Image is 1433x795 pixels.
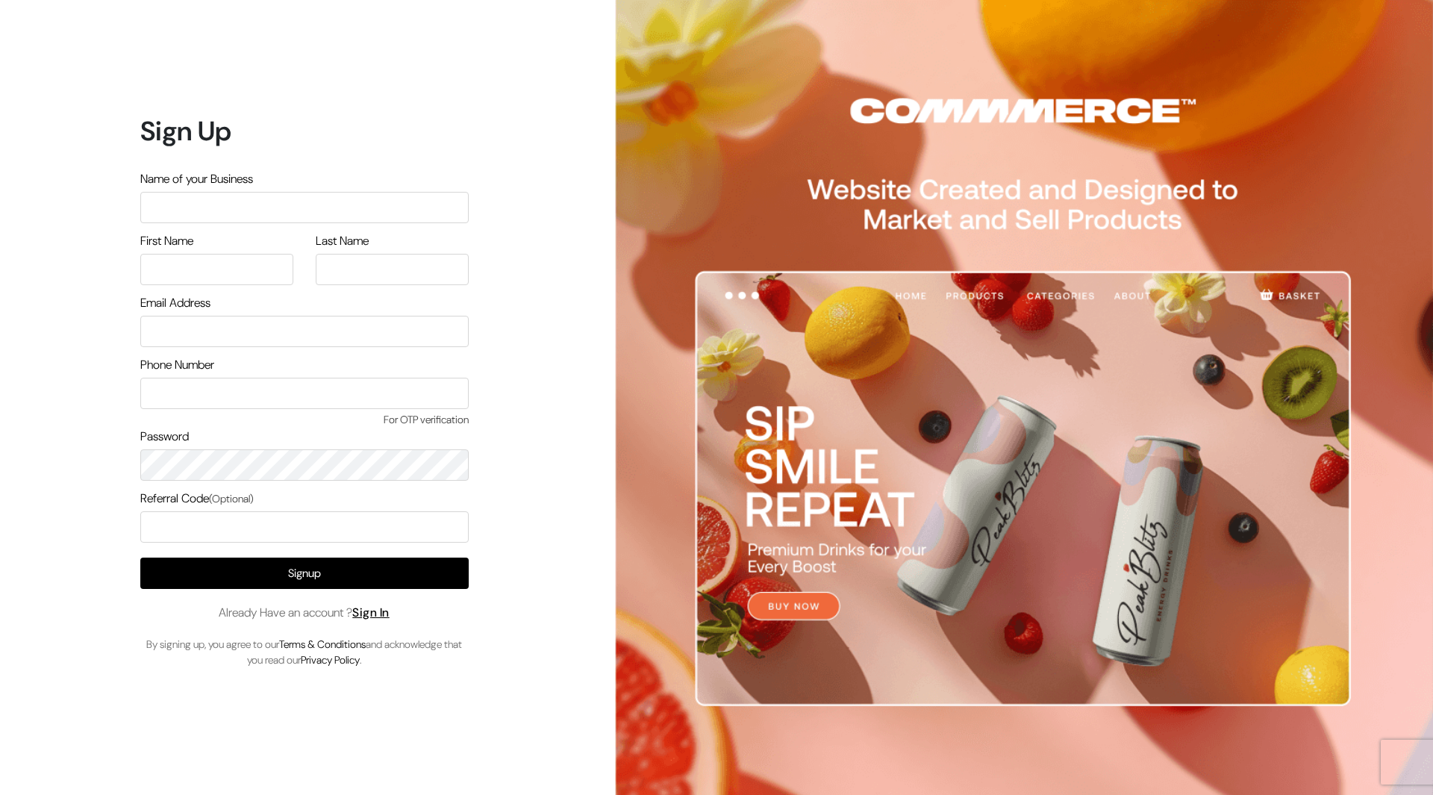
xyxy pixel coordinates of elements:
label: Phone Number [140,356,214,374]
label: Last Name [316,232,369,250]
a: Privacy Policy [301,653,360,667]
p: By signing up, you agree to our and acknowledge that you read our . [140,637,469,668]
button: Signup [140,558,469,589]
a: Terms & Conditions [279,637,366,651]
span: Already Have an account ? [219,604,390,622]
label: Referral Code [140,490,254,508]
label: First Name [140,232,193,250]
label: Password [140,428,189,446]
label: Name of your Business [140,170,253,188]
span: For OTP verification [140,412,469,428]
h1: Sign Up [140,115,469,147]
span: (Optional) [209,492,254,505]
a: Sign In [352,605,390,620]
label: Email Address [140,294,210,312]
